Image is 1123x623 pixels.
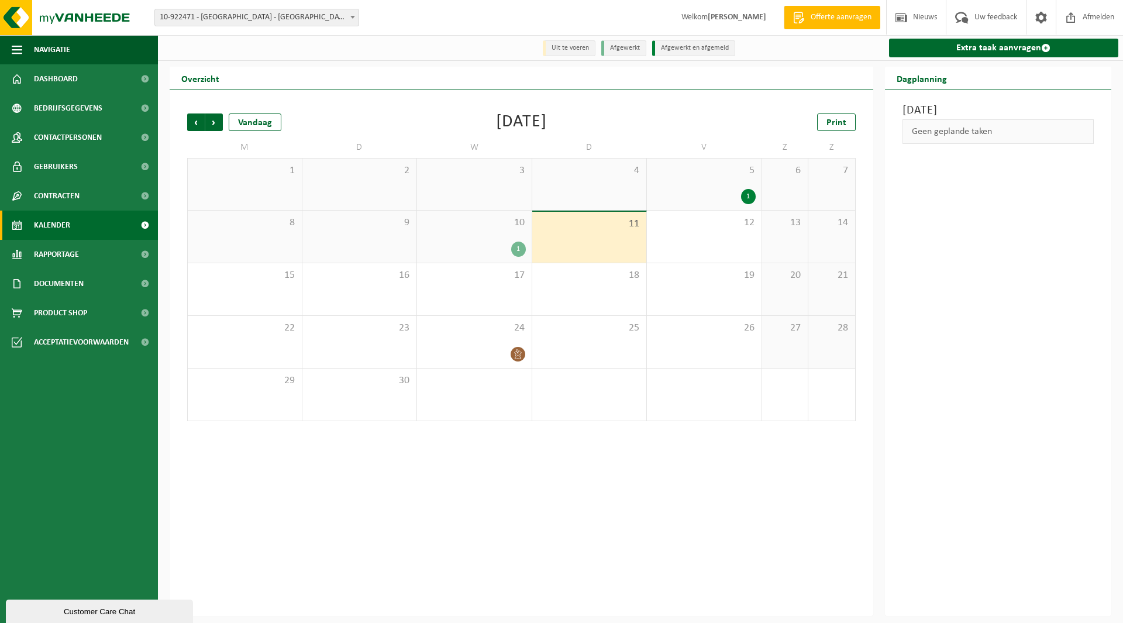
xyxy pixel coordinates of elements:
span: Contracten [34,181,80,211]
span: 24 [423,322,526,335]
span: Contactpersonen [34,123,102,152]
span: Gebruikers [34,152,78,181]
span: 9 [308,216,411,229]
a: Extra taak aanvragen [889,39,1119,57]
span: Dashboard [34,64,78,94]
td: Z [808,137,855,158]
span: Documenten [34,269,84,298]
span: 5 [653,164,756,177]
iframe: chat widget [6,597,195,623]
td: V [647,137,762,158]
span: 1 [194,164,296,177]
span: 14 [814,216,849,229]
span: Volgende [205,113,223,131]
span: 21 [814,269,849,282]
span: 12 [653,216,756,229]
span: 17 [423,269,526,282]
a: Print [817,113,856,131]
span: 27 [768,322,802,335]
strong: [PERSON_NAME] [708,13,766,22]
div: 1 [511,242,526,257]
td: W [417,137,532,158]
td: D [302,137,418,158]
span: Product Shop [34,298,87,328]
span: Bedrijfsgegevens [34,94,102,123]
span: 10-922471 - LAMMERTYN - SINT-ANNEKE CENTRUM (SAC) - ANTWERPEN [154,9,359,26]
span: 6 [768,164,802,177]
span: Acceptatievoorwaarden [34,328,129,357]
span: Print [826,118,846,128]
span: 11 [538,218,641,230]
li: Afgewerkt en afgemeld [652,40,735,56]
span: 7 [814,164,849,177]
span: 26 [653,322,756,335]
span: 25 [538,322,641,335]
span: 10 [423,216,526,229]
span: 2 [308,164,411,177]
span: Kalender [34,211,70,240]
span: 23 [308,322,411,335]
span: 10-922471 - LAMMERTYN - SINT-ANNEKE CENTRUM (SAC) - ANTWERPEN [155,9,359,26]
span: 19 [653,269,756,282]
span: 13 [768,216,802,229]
span: 3 [423,164,526,177]
h2: Overzicht [170,67,231,90]
span: 15 [194,269,296,282]
h3: [DATE] [902,102,1094,119]
td: Z [762,137,809,158]
span: Rapportage [34,240,79,269]
span: Vorige [187,113,205,131]
div: Vandaag [229,113,281,131]
span: 20 [768,269,802,282]
span: 18 [538,269,641,282]
span: 16 [308,269,411,282]
span: 28 [814,322,849,335]
span: 4 [538,164,641,177]
span: Offerte aanvragen [808,12,874,23]
a: Offerte aanvragen [784,6,880,29]
span: 8 [194,216,296,229]
span: 30 [308,374,411,387]
h2: Dagplanning [885,67,959,90]
div: 1 [741,189,756,204]
td: D [532,137,647,158]
li: Afgewerkt [601,40,646,56]
span: 22 [194,322,296,335]
span: 29 [194,374,296,387]
div: [DATE] [496,113,547,131]
div: Geen geplande taken [902,119,1094,144]
td: M [187,137,302,158]
span: Navigatie [34,35,70,64]
li: Uit te voeren [543,40,595,56]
